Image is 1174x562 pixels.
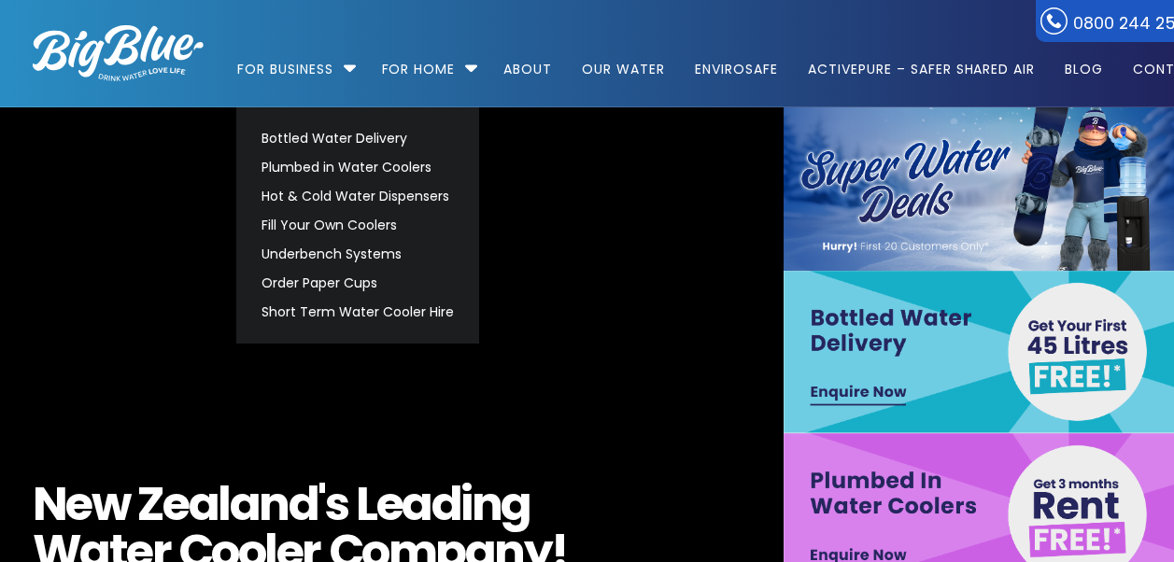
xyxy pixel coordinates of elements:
span: d [289,481,318,527]
span: l [218,481,230,527]
span: d [431,481,461,527]
span: s [325,481,348,527]
a: Order Paper Cups [253,269,462,298]
span: e [376,481,403,527]
a: Plumbed in Water Coolers [253,153,462,182]
a: Underbench Systems [253,240,462,269]
span: ' [318,481,325,527]
span: N [33,481,66,527]
span: L [356,481,376,527]
span: a [230,481,260,527]
span: e [65,481,92,527]
span: w [92,481,130,527]
span: a [189,481,219,527]
a: Fill Your Own Coolers [253,211,462,240]
span: a [402,481,431,527]
span: Z [137,481,163,527]
a: Short Term Water Cooler Hire [253,298,462,327]
span: n [259,481,289,527]
span: i [460,481,472,527]
span: g [501,481,530,527]
span: n [472,481,502,527]
a: Bottled Water Delivery [253,124,462,153]
a: Hot & Cold Water Dispensers [253,182,462,211]
img: logo [33,25,204,81]
span: e [163,481,189,527]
